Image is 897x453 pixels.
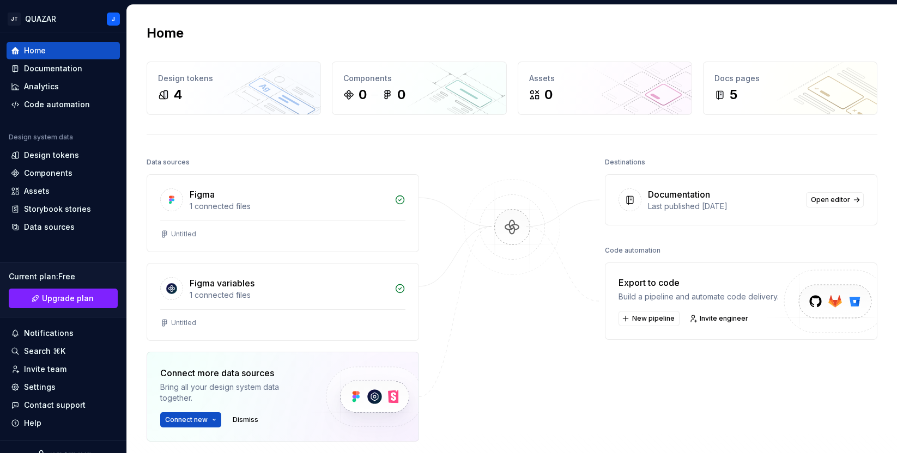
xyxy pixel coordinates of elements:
div: Design system data [9,133,73,142]
span: New pipeline [632,314,675,323]
a: Settings [7,378,120,396]
div: Notifications [24,328,74,339]
div: Untitled [171,230,196,238]
span: Open editor [811,195,850,204]
div: Code automation [605,243,660,258]
div: Current plan : Free [9,271,118,282]
h2: Home [147,25,184,42]
div: J [112,15,115,23]
a: Components [7,164,120,182]
span: Dismiss [233,415,258,424]
a: Figma1 connected filesUntitled [147,174,419,252]
button: JTQUAZARJ [2,7,124,30]
a: Invite team [7,360,120,378]
div: Contact support [24,400,86,411]
span: Upgrade plan [42,293,94,304]
div: 1 connected files [190,290,388,301]
div: 5 [730,86,737,103]
a: Components00 [332,62,506,115]
div: Help [24,418,41,428]
button: Notifications [7,325,120,342]
a: Home [7,42,120,59]
div: Design tokens [158,73,310,84]
a: Assets [7,182,120,200]
button: Connect new [160,412,221,427]
button: Help [7,414,120,432]
div: Settings [24,382,56,393]
div: Components [343,73,495,84]
a: Figma variables1 connected filesUntitled [147,263,419,341]
div: Data sources [147,155,190,170]
div: Assets [529,73,681,84]
div: Home [24,45,46,56]
div: Search ⌘K [24,346,65,357]
div: Untitled [171,319,196,327]
div: 0 [544,86,553,103]
button: Search ⌘K [7,342,120,360]
div: Documentation [24,63,82,74]
span: Connect new [165,415,208,424]
button: Contact support [7,396,120,414]
div: 1 connected files [190,201,388,212]
div: 0 [359,86,367,103]
a: Code automation [7,96,120,113]
div: Analytics [24,81,59,92]
button: Dismiss [228,412,263,427]
a: Storybook stories [7,200,120,218]
div: Documentation [648,188,710,201]
div: Export to code [619,276,779,289]
div: 4 [173,86,183,103]
div: Figma variables [190,277,254,290]
a: Open editor [806,192,864,207]
button: New pipeline [619,311,680,326]
div: Figma [190,188,215,201]
a: Design tokens [7,146,120,164]
div: Destinations [605,155,645,170]
div: QUAZAR [25,14,56,25]
div: Connect more data sources [160,366,307,379]
a: Invite engineer [686,311,753,326]
div: Last published [DATE] [648,201,799,212]
a: Analytics [7,78,120,95]
div: 0 [397,86,405,103]
a: Assets0 [518,62,692,115]
span: Invite engineer [700,314,748,323]
a: Docs pages5 [703,62,877,115]
div: Invite team [24,364,66,375]
div: Assets [24,186,50,197]
div: Docs pages [714,73,866,84]
a: Upgrade plan [9,289,118,308]
div: Storybook stories [24,204,91,215]
div: Code automation [24,99,90,110]
div: Build a pipeline and automate code delivery. [619,291,779,302]
a: Documentation [7,60,120,77]
a: Design tokens4 [147,62,321,115]
div: Bring all your design system data together. [160,382,307,403]
div: Components [24,168,72,179]
div: Data sources [24,222,75,232]
a: Data sources [7,218,120,236]
div: Design tokens [24,150,79,161]
div: JT [8,13,21,26]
